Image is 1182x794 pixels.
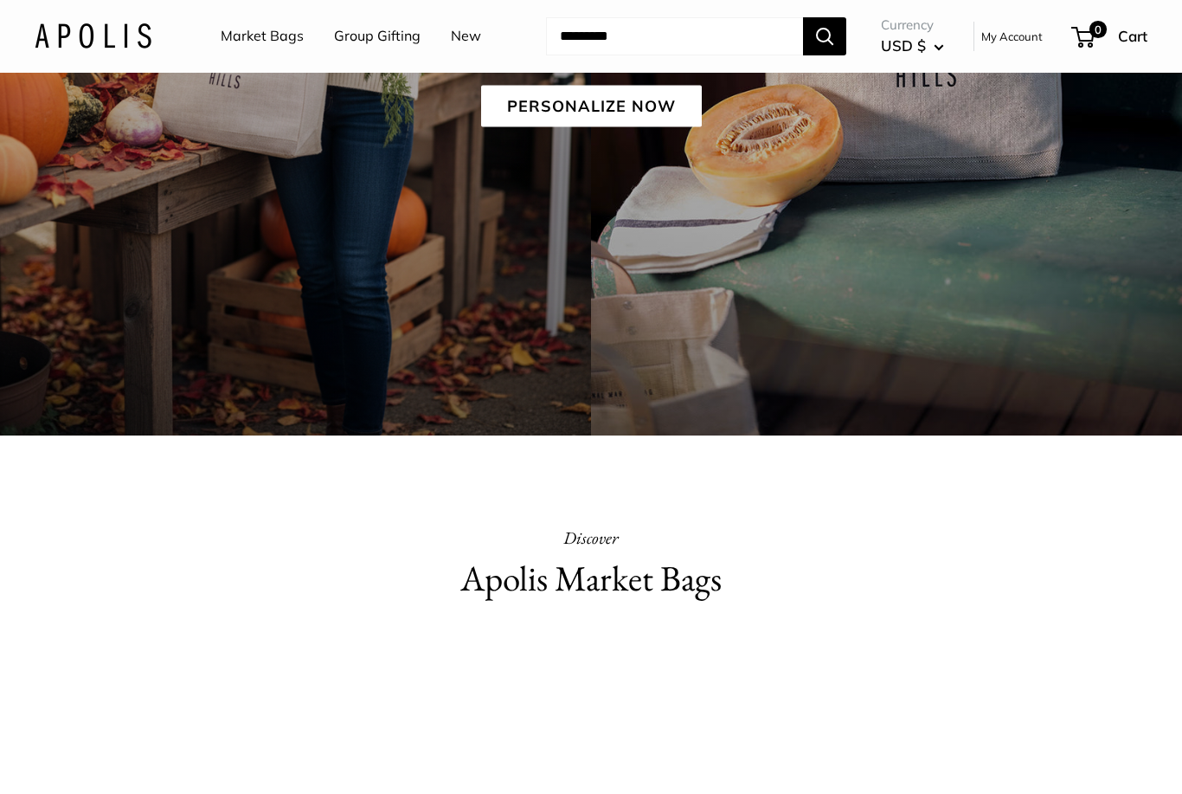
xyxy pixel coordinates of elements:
a: Personalize Now [481,86,702,127]
p: Discover [313,522,870,553]
span: 0 [1089,21,1107,38]
input: Search... [546,17,803,55]
button: USD $ [881,32,944,60]
a: 0 Cart [1073,23,1147,50]
a: Market Bags [221,23,304,49]
a: Group Gifting [334,23,421,49]
img: Apolis [35,23,151,48]
span: USD $ [881,36,926,55]
a: New [451,23,481,49]
button: Search [803,17,846,55]
span: Currency [881,13,944,37]
h2: Apolis Market Bags [313,553,870,604]
span: Cart [1118,27,1147,45]
a: My Account [981,26,1043,47]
